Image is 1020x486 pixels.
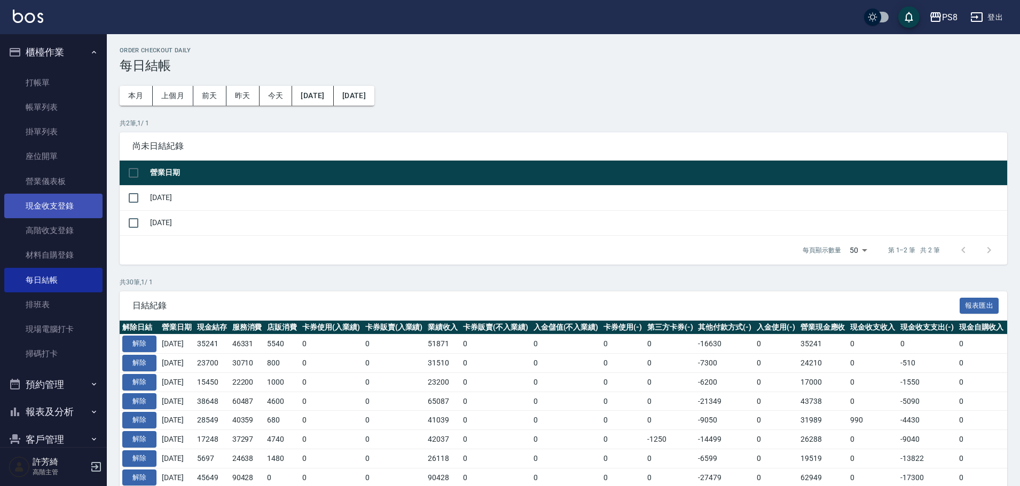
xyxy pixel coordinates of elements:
td: 680 [264,411,300,430]
td: 0 [956,354,1007,373]
button: 解除 [122,336,156,352]
td: [DATE] [159,392,194,411]
td: 990 [848,411,898,430]
button: [DATE] [334,86,374,106]
th: 卡券販賣(不入業績) [460,321,531,334]
th: 入金儲值(不入業績) [531,321,601,334]
td: 0 [956,411,1007,430]
td: 31510 [425,354,460,373]
a: 高階收支登錄 [4,218,103,243]
td: 0 [300,411,363,430]
td: 0 [300,334,363,354]
th: 卡券使用(入業績) [300,321,363,334]
td: 0 [460,354,531,373]
td: 23200 [425,372,460,392]
a: 報表匯出 [960,300,999,310]
button: 解除 [122,450,156,467]
td: 0 [601,411,645,430]
td: -6200 [695,372,754,392]
td: 0 [956,430,1007,449]
td: 5540 [264,334,300,354]
button: 櫃檯作業 [4,38,103,66]
td: -16630 [695,334,754,354]
td: 40359 [230,411,265,430]
a: 排班表 [4,292,103,317]
td: 0 [601,334,645,354]
td: 35241 [194,334,230,354]
td: 0 [754,430,798,449]
th: 其他付款方式(-) [695,321,754,334]
td: 0 [531,430,601,449]
td: 0 [645,372,696,392]
td: 23700 [194,354,230,373]
td: 0 [848,354,898,373]
th: 第三方卡券(-) [645,321,696,334]
th: 營業日期 [147,161,1007,186]
th: 現金自購收入 [956,321,1007,334]
td: 0 [956,392,1007,411]
button: 上個月 [153,86,193,106]
a: 座位開單 [4,144,103,169]
button: 預約管理 [4,371,103,399]
td: [DATE] [159,449,194,468]
td: [DATE] [159,430,194,449]
td: 41039 [425,411,460,430]
span: 尚未日結紀錄 [132,141,994,152]
a: 掃碼打卡 [4,341,103,366]
h5: 許芳綺 [33,457,87,467]
td: 0 [645,411,696,430]
button: 報表及分析 [4,398,103,426]
td: [DATE] [147,185,1007,210]
td: 0 [531,372,601,392]
td: 0 [363,449,426,468]
td: -4430 [898,411,956,430]
td: 0 [531,354,601,373]
th: 卡券使用(-) [601,321,645,334]
td: 24210 [798,354,848,373]
td: 17248 [194,430,230,449]
td: 800 [264,354,300,373]
th: 現金收支收入 [848,321,898,334]
div: 50 [845,236,871,265]
a: 掛單列表 [4,119,103,144]
td: 1480 [264,449,300,468]
td: 0 [300,372,363,392]
td: 0 [460,392,531,411]
td: -9050 [695,411,754,430]
td: -13822 [898,449,956,468]
td: 0 [848,334,898,354]
td: 0 [848,372,898,392]
button: 解除 [122,374,156,391]
th: 卡券販賣(入業績) [363,321,426,334]
td: [DATE] [159,334,194,354]
a: 打帳單 [4,70,103,95]
td: -14499 [695,430,754,449]
td: -1250 [645,430,696,449]
td: 24638 [230,449,265,468]
td: 4600 [264,392,300,411]
td: 0 [300,392,363,411]
td: 1000 [264,372,300,392]
p: 共 30 筆, 1 / 1 [120,277,1007,287]
a: 材料自購登錄 [4,243,103,267]
td: 0 [531,334,601,354]
td: 0 [460,430,531,449]
td: 38648 [194,392,230,411]
td: 0 [956,334,1007,354]
button: 登出 [966,7,1007,27]
td: 0 [531,449,601,468]
div: PS8 [942,11,958,24]
td: 22200 [230,372,265,392]
img: Person [9,456,30,477]
td: 0 [531,392,601,411]
td: 0 [848,449,898,468]
td: 0 [601,430,645,449]
td: 5697 [194,449,230,468]
h3: 每日結帳 [120,58,1007,73]
button: save [898,6,920,28]
p: 每頁顯示數量 [803,245,841,255]
td: 0 [601,354,645,373]
td: 0 [363,411,426,430]
img: Logo [13,10,43,23]
button: PS8 [925,6,962,28]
